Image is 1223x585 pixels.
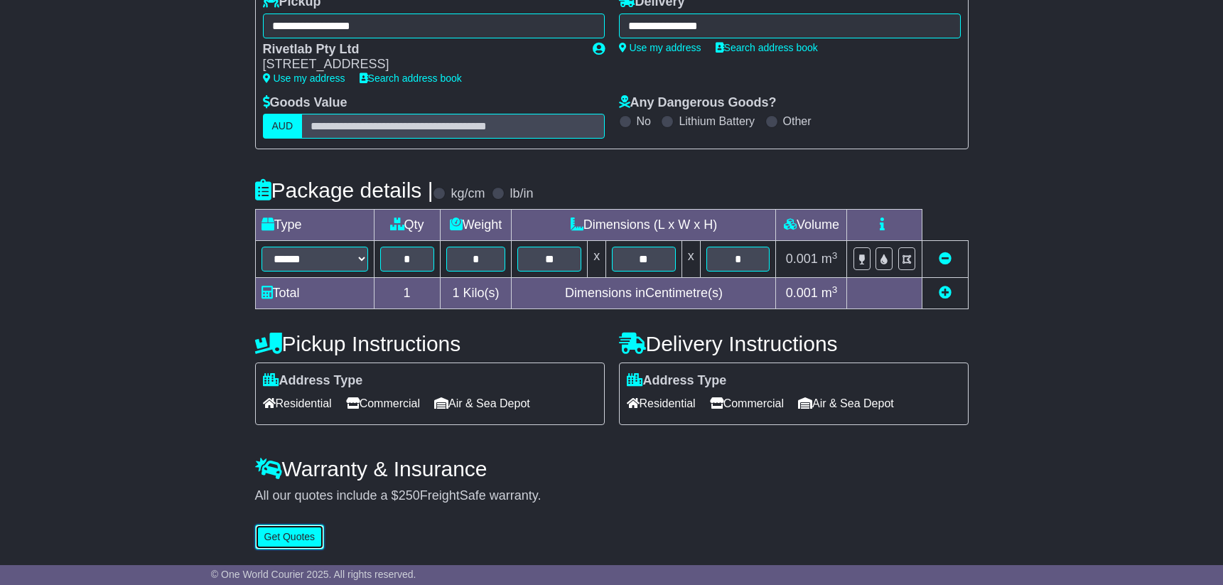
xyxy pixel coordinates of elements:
[776,210,847,241] td: Volume
[798,392,894,414] span: Air & Sea Depot
[452,286,459,300] span: 1
[255,332,605,355] h4: Pickup Instructions
[710,392,784,414] span: Commercial
[939,286,952,300] a: Add new item
[374,210,440,241] td: Qty
[263,114,303,139] label: AUD
[263,95,347,111] label: Goods Value
[263,73,345,84] a: Use my address
[399,488,420,503] span: 250
[679,114,755,128] label: Lithium Battery
[263,42,578,58] div: Rivetlab Pty Ltd
[440,210,512,241] td: Weight
[263,392,332,414] span: Residential
[786,252,818,266] span: 0.001
[783,114,812,128] label: Other
[211,569,416,580] span: © One World Courier 2025. All rights reserved.
[627,392,696,414] span: Residential
[939,252,952,266] a: Remove this item
[832,284,838,295] sup: 3
[255,457,969,481] h4: Warranty & Insurance
[786,286,818,300] span: 0.001
[255,525,325,549] button: Get Quotes
[619,42,701,53] a: Use my address
[255,210,374,241] td: Type
[255,278,374,309] td: Total
[821,286,838,300] span: m
[263,373,363,389] label: Address Type
[512,278,776,309] td: Dimensions in Centimetre(s)
[374,278,440,309] td: 1
[832,250,838,261] sup: 3
[619,332,969,355] h4: Delivery Instructions
[821,252,838,266] span: m
[716,42,818,53] a: Search address book
[637,114,651,128] label: No
[619,95,777,111] label: Any Dangerous Goods?
[451,186,485,202] label: kg/cm
[588,241,606,278] td: x
[346,392,420,414] span: Commercial
[360,73,462,84] a: Search address book
[255,488,969,504] div: All our quotes include a $ FreightSafe warranty.
[681,241,700,278] td: x
[512,210,776,241] td: Dimensions (L x W x H)
[255,178,433,202] h4: Package details |
[434,392,530,414] span: Air & Sea Depot
[440,278,512,309] td: Kilo(s)
[627,373,727,389] label: Address Type
[263,57,578,73] div: [STREET_ADDRESS]
[510,186,533,202] label: lb/in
